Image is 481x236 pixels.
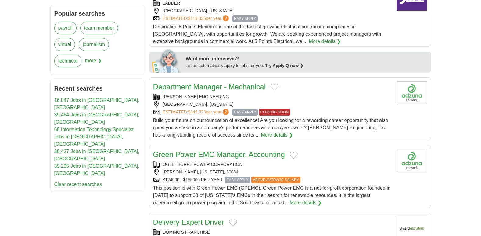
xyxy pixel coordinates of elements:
span: Description 5 Points Electrical is one of the fastest growing electrical contracting companies in... [153,24,381,44]
a: virtual [54,38,75,51]
div: [GEOGRAPHIC_DATA], [US_STATE] [153,101,392,108]
span: $149,323 [188,109,206,114]
div: DOMINO'S FRANCHISE [153,229,392,235]
a: Try ApplyIQ now ❯ [265,63,303,68]
span: CLOSING SOON [259,109,290,116]
img: Company logo [397,81,427,104]
a: technical [54,55,81,67]
div: OGLETHORPE POWER CORPORATION [153,161,392,168]
button: Add to favorite jobs [229,219,237,227]
span: more ❯ [85,55,102,71]
span: This position is with Green Power EMC (GPEMC). Green Power EMC is a not-for-profit corporation fo... [153,185,391,205]
a: 68 Information Technology Specialist Jobs in [GEOGRAPHIC_DATA], [GEOGRAPHIC_DATA] [54,127,134,147]
img: Company logo [397,149,427,172]
button: Add to favorite jobs [271,84,278,91]
div: [PERSON_NAME], [US_STATE], 30084 [153,169,392,175]
a: Department Manager - Mechanical [153,83,266,91]
div: [PERSON_NAME] ENGINEERING [153,94,392,100]
a: 39,464 Jobs in [GEOGRAPHIC_DATA], [GEOGRAPHIC_DATA] [54,112,140,125]
a: ESTIMATED:$119,035per year? [163,15,230,22]
a: More details ❯ [309,38,341,45]
a: 16,847 Jobs in [GEOGRAPHIC_DATA], [GEOGRAPHIC_DATA] [54,98,140,110]
span: ABOVE AVERAGE SALARY [251,177,301,183]
span: ? [223,109,229,115]
span: $119,035 [188,16,206,21]
span: EASY APPLY [225,177,250,183]
a: Delivery Expert Driver [153,218,224,226]
a: team member [80,22,118,34]
div: Let us automatically apply to jobs for you. [186,63,427,69]
img: apply-iq-scientist.png [152,48,181,73]
a: payroll [54,22,77,34]
button: Add to favorite jobs [290,152,298,159]
a: 39,427 Jobs in [GEOGRAPHIC_DATA], [GEOGRAPHIC_DATA] [54,149,140,161]
a: 39,295 Jobs in [GEOGRAPHIC_DATA], [GEOGRAPHIC_DATA] [54,163,140,176]
a: journalism [79,38,109,51]
span: Build your future on our foundation of excellence! Are you looking for a rewarding career opportu... [153,118,388,138]
a: More details ❯ [261,131,293,139]
span: ? [223,15,229,21]
div: [GEOGRAPHIC_DATA], [US_STATE] [153,8,392,14]
div: $124000 - $155000 PER YEAR [153,177,392,183]
a: ESTIMATED:$149,323per year? [163,109,230,116]
a: Clear recent searches [54,182,102,187]
span: EASY APPLY [232,15,257,22]
a: Green Power EMC Manager, Accounting [153,150,285,159]
h2: Popular searches [54,9,140,18]
span: EASY APPLY [232,109,257,116]
div: Want more interviews? [186,55,427,63]
h2: Recent searches [54,84,140,93]
a: More details ❯ [290,199,322,206]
